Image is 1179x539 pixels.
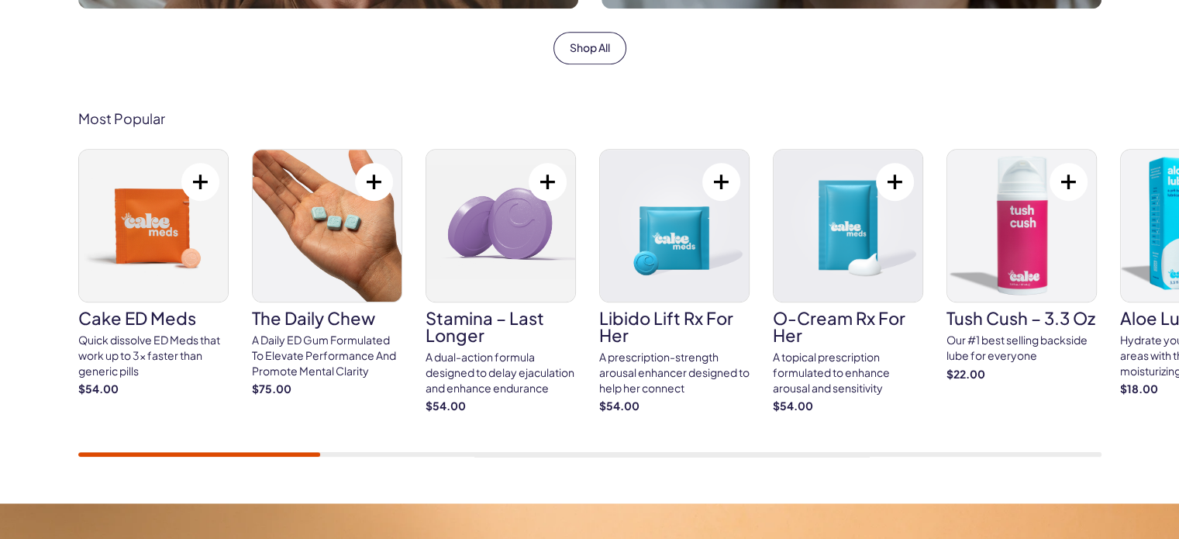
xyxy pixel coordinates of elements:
[252,382,402,397] strong: $75.00
[252,149,402,396] a: The Daily Chew The Daily Chew A Daily ED Gum Formulated To Elevate Performance And Promote Mental...
[946,367,1097,382] strong: $22.00
[252,333,402,378] div: A Daily ED Gum Formulated To Elevate Performance And Promote Mental Clarity
[426,309,576,344] h3: Stamina – Last Longer
[946,149,1097,382] a: Tush Cush – 3.3 oz Tush Cush – 3.3 oz Our #1 best selling backside lube for everyone $22.00
[774,150,922,302] img: O-Cream Rx for Her
[773,350,923,396] div: A topical prescription formulated to enhance arousal and sensitivity
[78,309,229,327] h3: Cake ED Meds
[426,150,575,302] img: Stamina – Last Longer
[553,32,626,64] a: Shop All
[946,309,1097,327] h3: Tush Cush – 3.3 oz
[600,150,749,302] img: Libido Lift Rx For Her
[252,309,402,327] h3: The Daily Chew
[79,150,228,302] img: Cake ED Meds
[946,333,1097,363] div: Our #1 best selling backside lube for everyone
[253,150,402,302] img: The Daily Chew
[426,399,576,414] strong: $54.00
[599,350,750,396] div: A prescription-strength arousal enhancer designed to help her connect
[947,150,1096,302] img: Tush Cush – 3.3 oz
[773,399,923,414] strong: $54.00
[426,350,576,396] div: A dual-action formula designed to delay ejaculation and enhance endurance
[78,149,229,396] a: Cake ED Meds Cake ED Meds Quick dissolve ED Meds that work up to 3x faster than generic pills $54.00
[78,333,229,378] div: Quick dissolve ED Meds that work up to 3x faster than generic pills
[599,309,750,344] h3: Libido Lift Rx For Her
[78,382,229,397] strong: $54.00
[773,309,923,344] h3: O-Cream Rx for Her
[773,149,923,413] a: O-Cream Rx for Her O-Cream Rx for Her A topical prescription formulated to enhance arousal and se...
[599,149,750,413] a: Libido Lift Rx For Her Libido Lift Rx For Her A prescription-strength arousal enhancer designed t...
[599,399,750,414] strong: $54.00
[426,149,576,413] a: Stamina – Last Longer Stamina – Last Longer A dual-action formula designed to delay ejaculation a...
